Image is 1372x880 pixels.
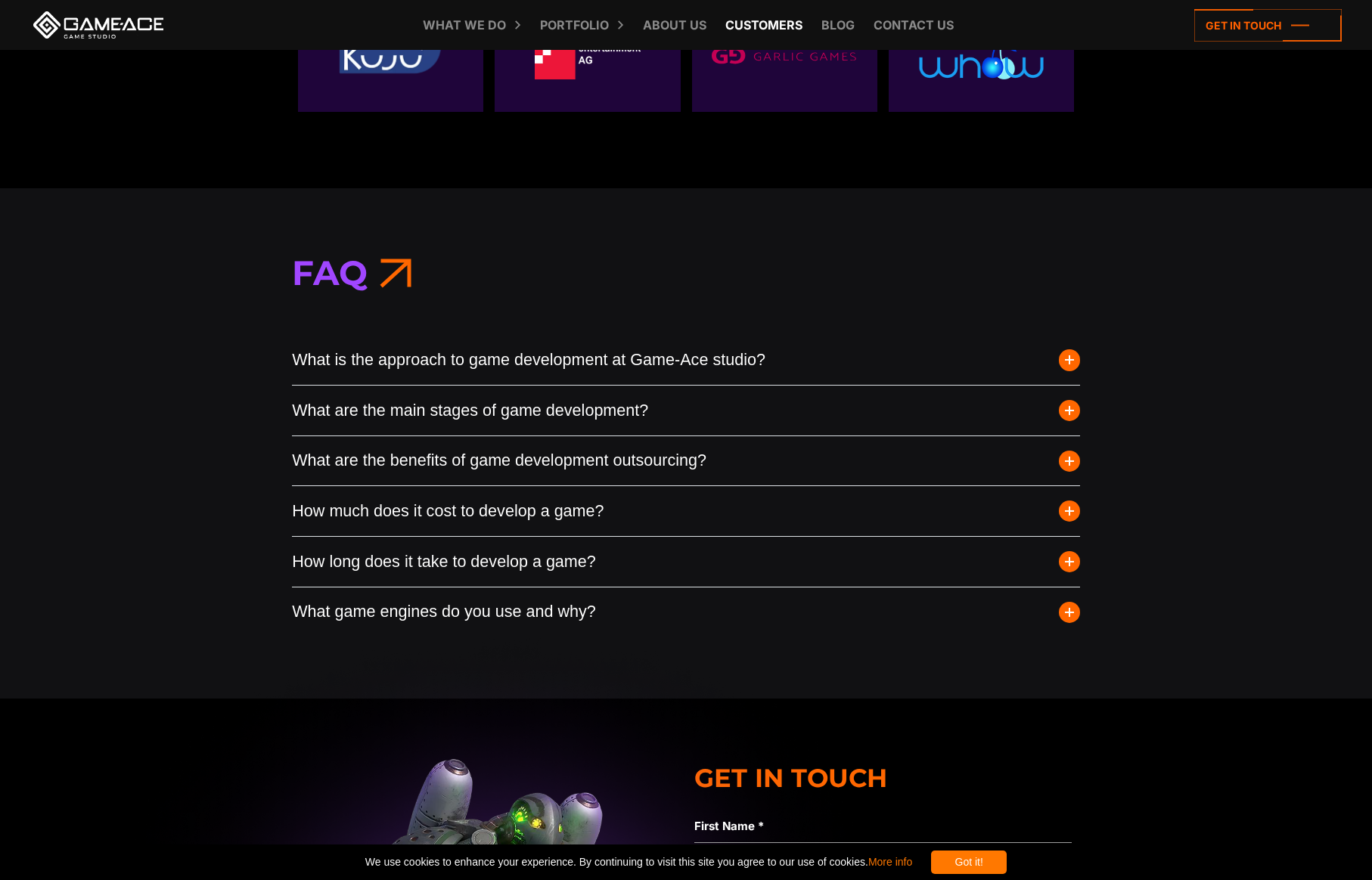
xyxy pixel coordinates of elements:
[694,817,1071,835] label: First Name *
[292,336,1080,386] button: What is the approach to game development at Game-Ace studio?
[292,537,1080,587] button: How long does it take to develop a game?
[868,856,912,868] a: More info
[292,486,1080,536] button: How much does it cost to develop a game?
[292,436,1080,486] button: What are the benefits of game development outsourcing?
[931,851,1007,874] div: Got it!
[697,16,871,95] img: Garlic games logo
[292,587,1080,637] button: What game engines do you use and why?
[292,252,368,293] span: Faq
[535,31,641,79] img: Dtp entertainment logo
[1194,9,1342,42] a: Get in touch
[292,386,1080,435] button: What are the main stages of game development?
[329,27,452,83] img: Kuju logo
[894,31,1068,79] img: Whow games logo
[365,851,912,874] span: We use cookies to enhance your experience. By continuing to visit this site you agree to our use ...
